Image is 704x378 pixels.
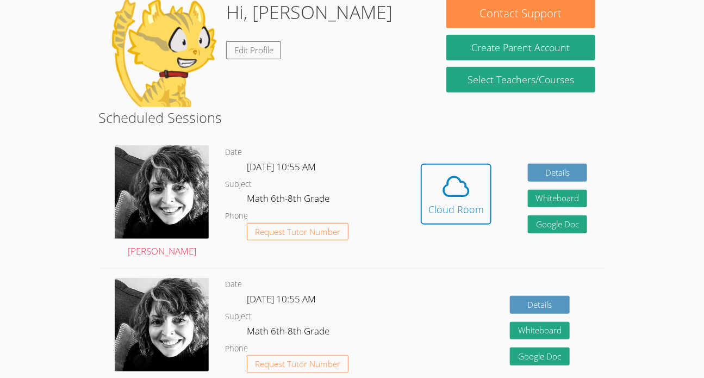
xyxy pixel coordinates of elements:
dt: Subject [225,178,252,191]
button: Cloud Room [421,164,491,225]
button: Request Tutor Number [247,223,348,241]
dt: Subject [225,310,252,324]
dt: Phone [225,342,248,356]
span: [DATE] 10:55 AM [247,293,316,305]
a: Edit Profile [226,41,282,59]
span: Request Tutor Number [255,228,340,236]
a: Google Doc [510,348,570,365]
button: Whiteboard [510,322,570,340]
div: Cloud Room [428,202,484,217]
span: Request Tutor Number [255,360,340,368]
a: Details [528,164,588,182]
img: avatar.png [115,145,209,239]
a: Details [510,296,570,314]
a: [PERSON_NAME] [115,145,209,259]
img: avatar.png [115,278,209,371]
dt: Date [225,278,242,292]
dd: Math 6th-8th Grade [247,191,332,209]
span: [DATE] 10:55 AM [247,160,316,173]
dd: Math 6th-8th Grade [247,324,332,342]
a: Select Teachers/Courses [446,67,595,92]
h2: Scheduled Sessions [98,107,605,128]
dt: Phone [225,209,248,223]
button: Request Tutor Number [247,355,348,373]
a: Google Doc [528,215,588,233]
dt: Date [225,146,242,159]
button: Whiteboard [528,190,588,208]
button: Create Parent Account [446,35,595,60]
